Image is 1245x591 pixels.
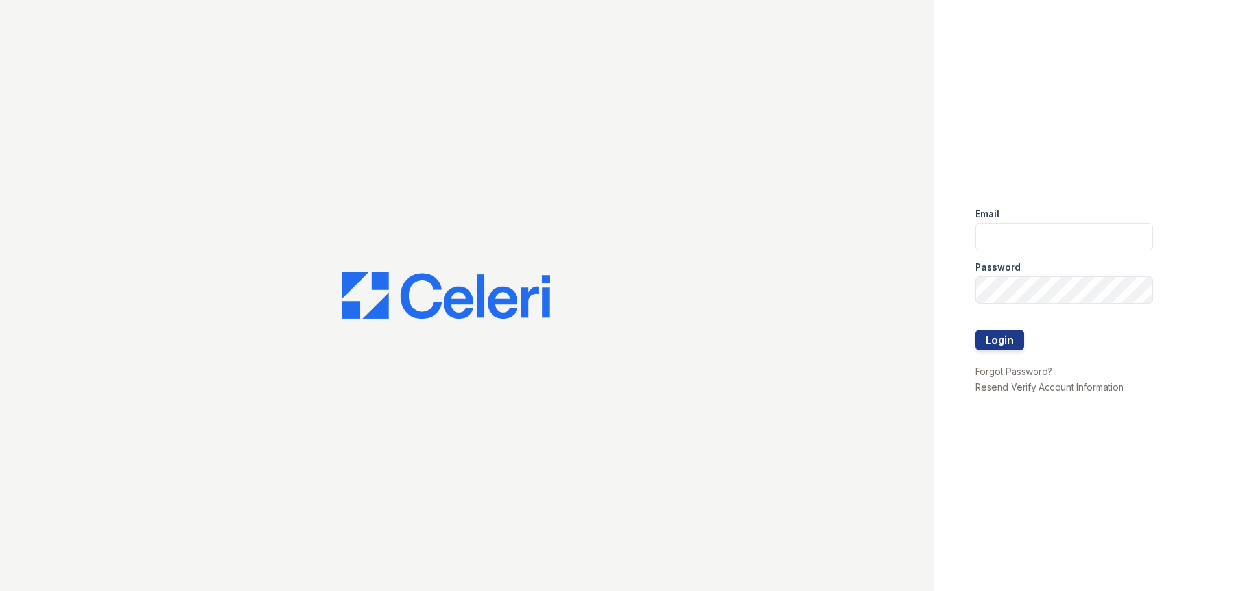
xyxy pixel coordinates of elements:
[975,261,1021,274] label: Password
[975,330,1024,350] button: Login
[975,366,1052,377] a: Forgot Password?
[975,381,1124,392] a: Resend Verify Account Information
[342,272,550,319] img: CE_Logo_Blue-a8612792a0a2168367f1c8372b55b34899dd931a85d93a1a3d3e32e68fde9ad4.png
[975,208,999,221] label: Email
